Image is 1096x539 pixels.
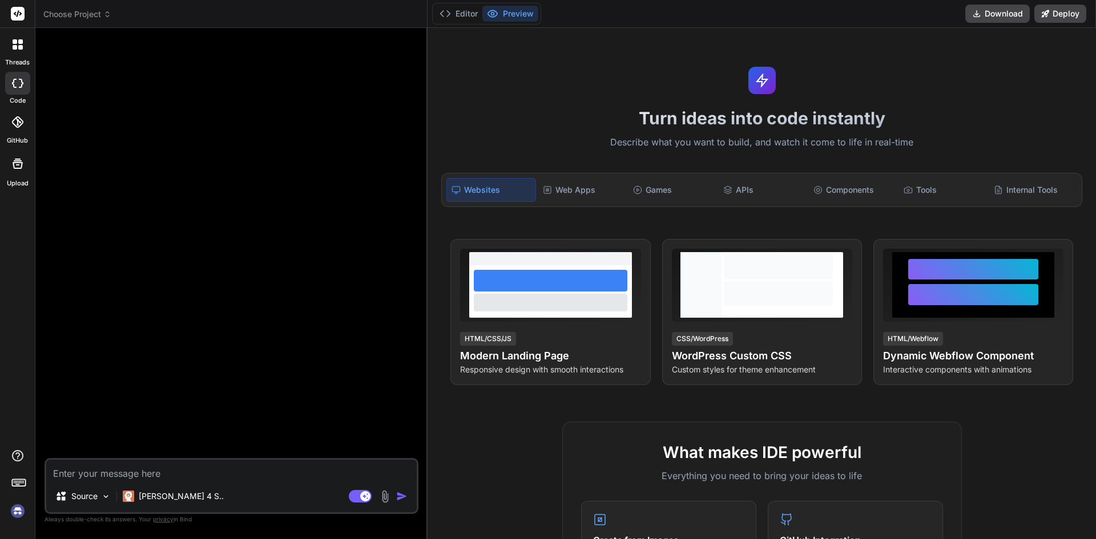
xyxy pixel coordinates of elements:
div: Games [628,178,716,202]
span: privacy [153,516,174,522]
div: HTML/CSS/JS [460,332,516,346]
label: threads [5,58,30,67]
img: signin [8,501,27,521]
p: Describe what you want to build, and watch it come to life in real-time [434,135,1089,150]
h2: What makes IDE powerful [581,440,943,464]
img: Claude 4 Sonnet [123,491,134,502]
p: Interactive components with animations [883,364,1063,375]
div: HTML/Webflow [883,332,943,346]
div: CSS/WordPress [672,332,733,346]
button: Preview [482,6,538,22]
label: Upload [7,179,29,188]
button: Download [965,5,1030,23]
p: Always double-check its answers. Your in Bind [45,514,418,525]
img: icon [396,491,408,502]
h4: Dynamic Webflow Component [883,348,1063,364]
img: attachment [378,490,392,503]
div: Tools [899,178,987,202]
p: Source [71,491,98,502]
div: Websites [446,178,535,202]
h4: WordPress Custom CSS [672,348,852,364]
p: Custom styles for theme enhancement [672,364,852,375]
p: [PERSON_NAME] 4 S.. [139,491,224,502]
p: Responsive design with smooth interactions [460,364,640,375]
div: Components [809,178,897,202]
div: APIs [719,178,807,202]
img: Pick Models [101,492,111,501]
p: Everything you need to bring your ideas to life [581,469,943,483]
button: Deploy [1034,5,1086,23]
button: Editor [435,6,482,22]
h4: Modern Landing Page [460,348,640,364]
label: code [10,96,26,106]
label: GitHub [7,136,28,145]
h1: Turn ideas into code instantly [434,108,1089,128]
div: Web Apps [538,178,626,202]
span: Choose Project [43,9,111,20]
div: Internal Tools [989,178,1077,202]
